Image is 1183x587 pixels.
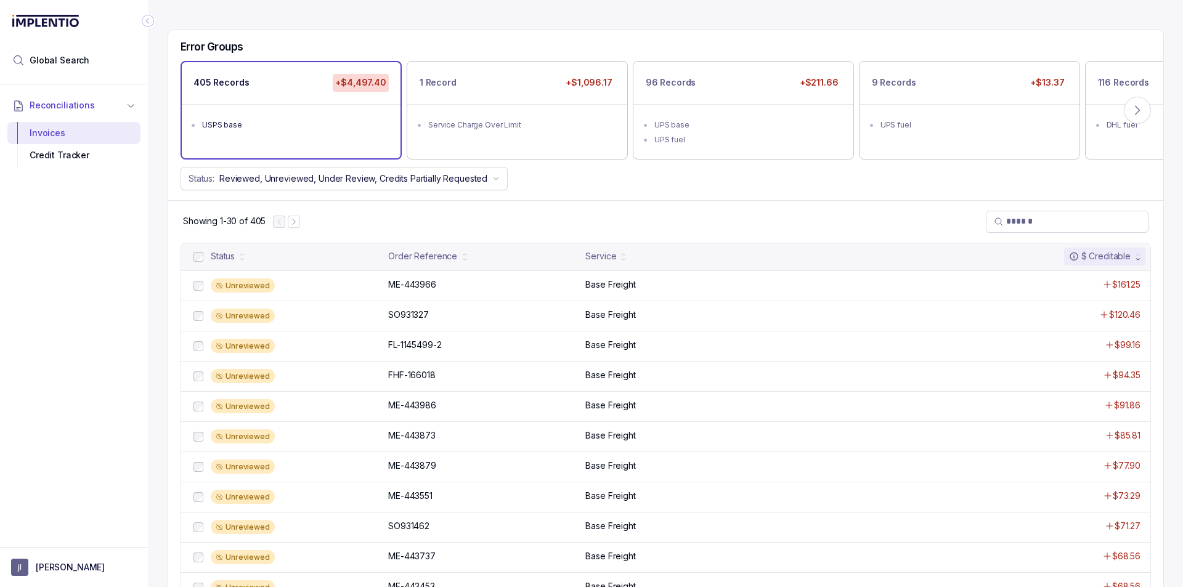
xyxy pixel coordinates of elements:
[211,278,275,293] div: Unreviewed
[211,309,275,323] div: Unreviewed
[563,74,615,91] p: +$1,096.17
[388,309,429,321] p: SO931327
[17,144,131,166] div: Credit Tracker
[30,99,95,111] span: Reconciliations
[420,76,457,89] p: 1 Record
[585,399,635,411] p: Base Freight
[193,402,203,411] input: checkbox-checkbox
[193,252,203,262] input: checkbox-checkbox
[1115,429,1140,442] p: $85.81
[1028,74,1067,91] p: +$13.37
[7,92,140,119] button: Reconciliations
[193,371,203,381] input: checkbox-checkbox
[1115,520,1140,532] p: $71.27
[797,74,841,91] p: +$211.66
[585,369,635,381] p: Base Freight
[11,559,137,576] button: User initials[PERSON_NAME]
[428,119,614,131] div: Service Charge Over Limit
[585,550,635,562] p: Base Freight
[181,40,243,54] h5: Error Groups
[1112,278,1140,291] p: $161.25
[1115,339,1140,351] p: $99.16
[211,399,275,414] div: Unreviewed
[585,309,635,321] p: Base Freight
[1113,490,1140,502] p: $73.29
[30,54,89,67] span: Global Search
[211,550,275,565] div: Unreviewed
[388,459,436,472] p: ME-443879
[1114,399,1140,411] p: $91.86
[585,278,635,291] p: Base Freight
[646,76,696,89] p: 96 Records
[1098,76,1149,89] p: 116 Records
[585,459,635,472] p: Base Freight
[388,490,433,502] p: ME-443551
[183,215,266,227] p: Showing 1-30 of 405
[211,490,275,504] div: Unreviewed
[193,311,203,321] input: checkbox-checkbox
[211,459,275,474] div: Unreviewed
[585,250,616,262] div: Service
[140,14,155,28] div: Collapse Icon
[880,119,1066,131] div: UPS fuel
[7,119,140,169] div: Reconciliations
[585,339,635,351] p: Base Freight
[183,215,266,227] div: Remaining page entries
[193,432,203,442] input: checkbox-checkbox
[388,250,457,262] div: Order Reference
[388,369,436,381] p: FHF-166018
[17,122,131,144] div: Invoices
[388,550,436,562] p: ME-443737
[654,119,840,131] div: UPS base
[193,553,203,562] input: checkbox-checkbox
[1113,369,1140,381] p: $94.35
[333,74,389,91] p: +$4,497.40
[388,399,436,411] p: ME-443986
[388,278,436,291] p: ME-443966
[585,520,635,532] p: Base Freight
[585,490,635,502] p: Base Freight
[211,369,275,384] div: Unreviewed
[193,281,203,291] input: checkbox-checkbox
[11,559,28,576] span: User initials
[193,76,249,89] p: 405 Records
[1112,550,1140,562] p: $68.56
[288,216,300,228] button: Next Page
[202,119,388,131] div: USPS base
[211,339,275,354] div: Unreviewed
[36,561,105,573] p: [PERSON_NAME]
[193,492,203,502] input: checkbox-checkbox
[388,339,441,351] p: FL-1145499-2
[193,522,203,532] input: checkbox-checkbox
[211,429,275,444] div: Unreviewed
[872,76,916,89] p: 9 Records
[181,167,508,190] button: Status:Reviewed, Unreviewed, Under Review, Credits Partially Requested
[388,520,429,532] p: SO931462
[219,172,487,185] p: Reviewed, Unreviewed, Under Review, Credits Partially Requested
[211,250,235,262] div: Status
[1113,459,1140,472] p: $77.90
[193,462,203,472] input: checkbox-checkbox
[1109,309,1140,321] p: $120.46
[193,341,203,351] input: checkbox-checkbox
[388,429,436,442] p: ME-443873
[211,520,275,535] div: Unreviewed
[585,429,635,442] p: Base Freight
[189,172,214,185] p: Status:
[654,134,840,146] div: UPS fuel
[1069,250,1131,262] div: $ Creditable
